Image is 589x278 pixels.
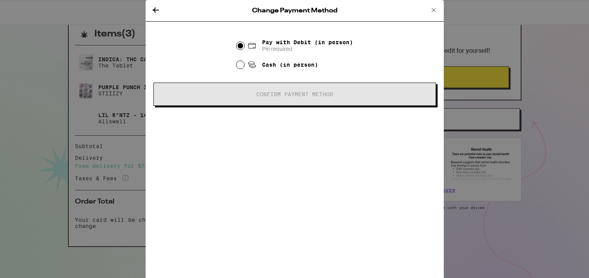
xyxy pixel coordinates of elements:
[262,39,353,45] span: Pay with Debit (in person)
[262,62,318,68] span: Cash (in person)
[153,83,436,106] button: Confirm Payment Method
[5,5,56,12] span: Hi. Need any help?
[256,92,333,97] span: Confirm Payment Method
[262,45,353,52] span: Pin required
